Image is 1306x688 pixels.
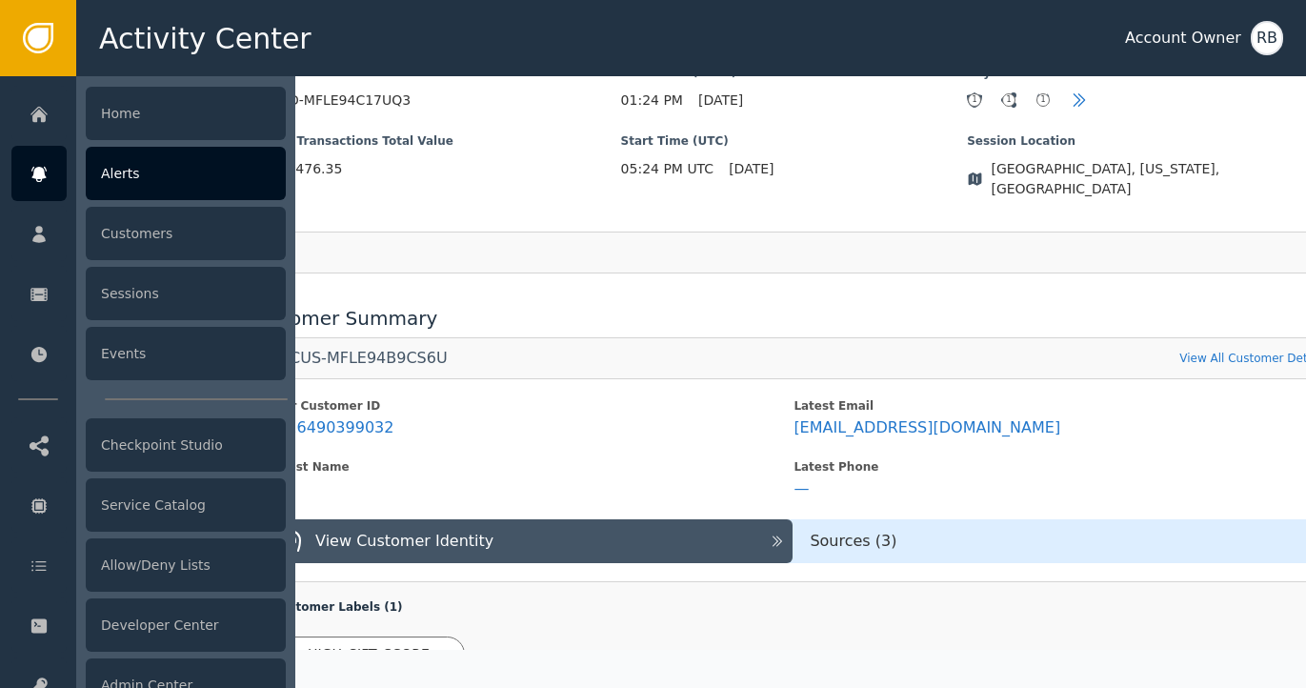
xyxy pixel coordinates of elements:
[268,519,793,563] button: View Customer Identity
[11,597,286,653] a: Developer Center
[11,326,286,381] a: Events
[1251,21,1283,55] button: RB
[1002,93,1015,107] div: 1
[274,132,621,150] span: (1) Transactions Total Value
[11,477,286,533] a: Service Catalog
[274,159,621,179] span: $1,476.35
[794,418,1060,437] div: [EMAIL_ADDRESS][DOMAIN_NAME]
[86,207,286,260] div: Customers
[1125,27,1241,50] div: Account Owner
[99,17,311,60] span: Activity Center
[1036,93,1050,107] div: 1
[315,530,493,553] div: View Customer Identity
[698,91,743,111] span: [DATE]
[11,206,286,261] a: Customers
[968,93,981,107] div: 1
[621,91,683,111] span: 01:24 PM
[308,644,430,664] div: HIGH_SIFT_SCORE
[11,417,286,473] a: Checkpoint Studio
[86,478,286,532] div: Service Catalog
[11,86,286,141] a: Home
[86,418,286,472] div: Checkpoint Studio
[86,267,286,320] div: Sessions
[729,159,774,179] span: [DATE]
[272,600,402,614] span: Customer Labels ( 1 )
[11,266,286,321] a: Sessions
[86,327,286,380] div: Events
[268,418,393,437] div: 9526490399032
[268,397,794,415] div: Your Customer ID
[794,479,809,498] div: —
[11,537,286,593] a: Allow/Deny Lists
[274,91,621,111] span: DID-MFLE94C17UQ3
[290,349,448,368] div: CUS-MFLE94B9CS6U
[621,159,714,179] span: 05:24 PM UTC
[11,146,286,201] a: Alerts
[86,87,286,140] div: Home
[86,538,286,592] div: Allow/Deny Lists
[268,458,794,476] div: Latest Name
[86,147,286,200] div: Alerts
[621,132,968,150] span: Start Time (UTC)
[86,598,286,652] div: Developer Center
